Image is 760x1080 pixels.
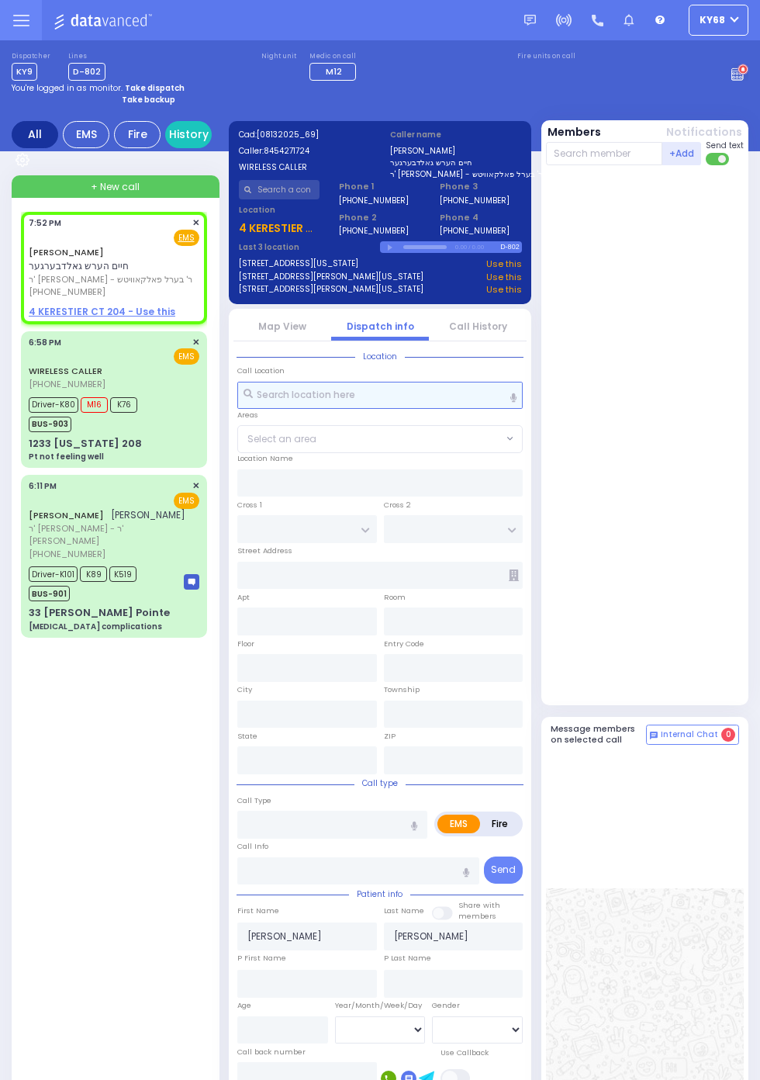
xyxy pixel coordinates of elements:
button: ky68 [689,5,748,36]
a: [PERSON_NAME] [29,246,104,258]
label: Medic on call [309,52,361,61]
span: EMS [174,493,199,509]
span: ר' [PERSON_NAME] - ר' בערל פאלקאוויטש [29,273,195,286]
label: Street Address [237,545,292,556]
label: Township [384,684,420,695]
label: Floor [237,639,254,649]
label: Fire units on call [517,52,575,61]
label: Gender [432,1000,460,1011]
label: Apt [237,592,250,603]
a: WIRELESS CALLER [29,365,102,377]
label: ZIP [384,731,396,742]
input: Search member [546,142,663,165]
u: EMS [178,232,195,244]
span: Location [355,351,405,362]
label: [PHONE_NUMBER] [339,195,409,206]
div: 1233 [US_STATE] 208 [29,436,142,452]
label: Call Location [237,365,285,376]
span: [08132025_69] [257,129,319,140]
img: message-box.svg [184,574,199,590]
span: EMS [174,348,199,365]
label: Caller name [390,129,522,140]
a: Map View [258,320,306,333]
span: [PHONE_NUMBER] [29,286,105,298]
label: [PHONE_NUMBER] [440,195,510,206]
span: [PERSON_NAME] [111,508,185,521]
span: BUS-901 [29,586,70,601]
span: Driver-K80 [29,397,78,413]
u: 4 KERESTIER CT 204 - Use this [239,220,402,236]
a: Use this [486,271,522,284]
label: Call back number [237,1047,306,1057]
img: Logo [54,11,157,30]
label: Cad: [239,129,371,140]
div: Year/Month/Week/Day [335,1000,426,1011]
span: Phone 1 [339,180,420,193]
small: Share with [458,900,500,910]
label: חיים הערש גאלדבערגער [390,157,522,168]
a: History [165,121,212,148]
label: EMS [437,815,480,833]
span: ✕ [192,479,199,493]
label: Call Info [237,841,268,852]
button: Members [548,124,601,140]
label: [PHONE_NUMBER] [440,225,510,237]
span: ר' [PERSON_NAME] - ר' [PERSON_NAME] [29,522,195,548]
a: Dispatch info [347,320,414,333]
span: ky68 [700,13,725,27]
label: [PHONE_NUMBER] [339,225,409,237]
label: Cross 1 [237,500,262,511]
button: Internal Chat 0 [646,725,739,745]
label: Dispatcher [12,52,50,61]
span: + New call [91,180,140,194]
label: Last 3 location [239,241,381,253]
label: Location Name [237,453,293,464]
label: Fire [479,815,520,833]
span: K89 [80,566,107,582]
a: Use this [486,283,522,296]
span: 7:52 PM [29,217,61,229]
label: Age [237,1000,251,1011]
button: +Add [662,142,701,165]
label: Last Name [384,905,424,916]
label: State [237,731,257,742]
label: City [237,684,252,695]
label: Night unit [261,52,296,61]
div: 33 [PERSON_NAME] Pointe [29,605,170,621]
label: Cross 2 [384,500,411,511]
span: M12 [326,65,342,78]
strong: Take dispatch [125,82,185,94]
span: Phone 3 [440,180,521,193]
div: [MEDICAL_DATA] complications [29,621,162,632]
div: EMS [63,121,109,148]
label: P Last Name [384,953,431,964]
label: Location [239,204,320,216]
label: Entry Code [384,639,424,649]
img: comment-alt.png [650,732,658,739]
span: Phone 4 [440,211,521,224]
a: [STREET_ADDRESS][PERSON_NAME][US_STATE] [239,271,423,284]
span: Select an area [247,432,316,446]
span: [PHONE_NUMBER] [29,548,105,560]
span: Other building occupants [509,569,519,581]
label: Areas [237,410,258,421]
span: Phone 2 [339,211,420,224]
button: Send [484,857,523,884]
a: [STREET_ADDRESS][PERSON_NAME][US_STATE] [239,283,423,296]
strong: Take backup [122,94,175,106]
button: Notifications [666,124,742,140]
img: message.svg [524,15,536,26]
a: [PERSON_NAME] [29,509,104,521]
span: 8454271724 [264,145,309,157]
span: Patient info [349,888,410,900]
span: [PHONE_NUMBER] [29,378,105,390]
span: D-802 [68,63,105,81]
span: 0 [721,728,735,742]
span: ✕ [192,336,199,349]
label: Use Callback [440,1047,489,1058]
div: Fire [114,121,161,148]
span: Driver-K101 [29,566,78,582]
span: BUS-903 [29,417,71,432]
label: Lines [68,52,105,61]
label: P First Name [237,953,286,964]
